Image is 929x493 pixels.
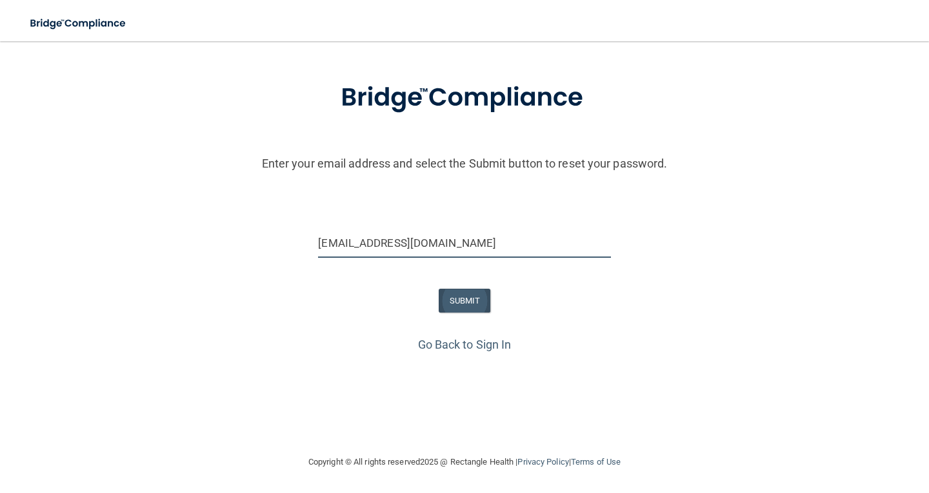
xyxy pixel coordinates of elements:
[517,457,568,467] a: Privacy Policy
[418,338,512,351] a: Go Back to Sign In
[19,10,138,37] img: bridge_compliance_login_screen.278c3ca4.svg
[318,229,610,258] input: Email
[229,441,700,483] div: Copyright © All rights reserved 2025 @ Rectangle Health | |
[314,64,615,131] img: bridge_compliance_login_screen.278c3ca4.svg
[571,457,621,467] a: Terms of Use
[439,289,491,313] button: SUBMIT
